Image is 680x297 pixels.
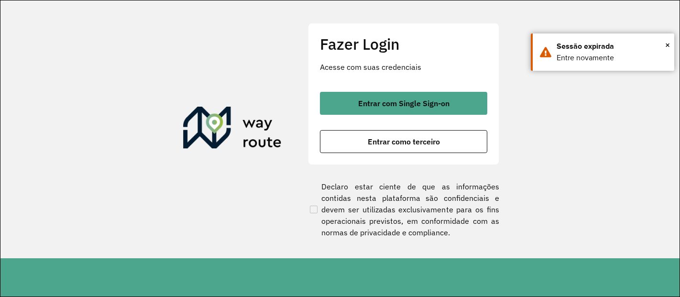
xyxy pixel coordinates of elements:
button: button [320,92,487,115]
h2: Fazer Login [320,35,487,53]
p: Acesse com suas credenciais [320,61,487,73]
div: Entre novamente [557,52,667,64]
label: Declaro estar ciente de que as informações contidas nesta plataforma são confidenciais e devem se... [308,181,499,238]
span: Entrar com Single Sign-on [358,99,450,107]
span: Entrar como terceiro [368,138,440,145]
button: Close [665,38,670,52]
button: button [320,130,487,153]
span: × [665,38,670,52]
div: Sessão expirada [557,41,667,52]
img: Roteirizador AmbevTech [183,107,282,153]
